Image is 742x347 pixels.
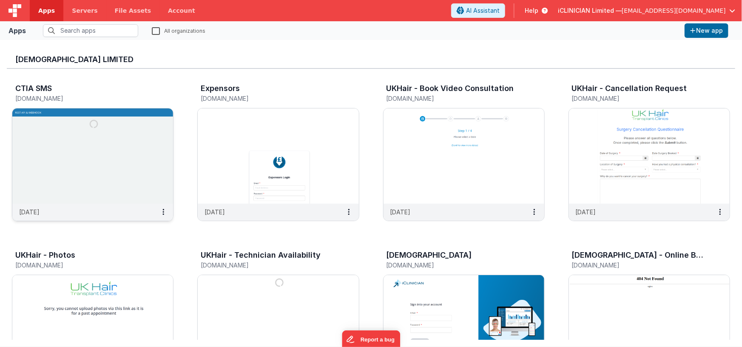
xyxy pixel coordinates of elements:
[387,262,523,268] h5: [DOMAIN_NAME]
[390,208,411,216] p: [DATE]
[572,95,709,102] h5: [DOMAIN_NAME]
[201,95,338,102] h5: [DOMAIN_NAME]
[201,262,338,268] h5: [DOMAIN_NAME]
[152,26,205,34] label: All organizations
[43,24,138,37] input: Search apps
[15,251,75,259] h3: UKHair - Photos
[387,251,472,259] h3: [DEMOGRAPHIC_DATA]
[201,251,321,259] h3: UKHair - Technician Availability
[622,6,726,15] span: [EMAIL_ADDRESS][DOMAIN_NAME]
[387,95,523,102] h5: [DOMAIN_NAME]
[572,84,687,93] h3: UKHair - Cancellation Request
[572,262,709,268] h5: [DOMAIN_NAME]
[466,6,500,15] span: AI Assistant
[576,208,596,216] p: [DATE]
[572,251,706,259] h3: [DEMOGRAPHIC_DATA] - Online Bookings
[15,262,152,268] h5: [DOMAIN_NAME]
[205,208,225,216] p: [DATE]
[38,6,55,15] span: Apps
[15,55,727,64] h3: [DEMOGRAPHIC_DATA] Limited
[201,84,240,93] h3: Expensors
[15,95,152,102] h5: [DOMAIN_NAME]
[9,26,26,36] div: Apps
[387,84,514,93] h3: UKHair - Book Video Consultation
[451,3,505,18] button: AI Assistant
[685,23,728,38] button: New app
[15,84,52,93] h3: CTIA SMS
[525,6,538,15] span: Help
[115,6,151,15] span: File Assets
[558,6,622,15] span: iCLINICIAN Limited —
[558,6,735,15] button: iCLINICIAN Limited — [EMAIL_ADDRESS][DOMAIN_NAME]
[72,6,97,15] span: Servers
[19,208,40,216] p: [DATE]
